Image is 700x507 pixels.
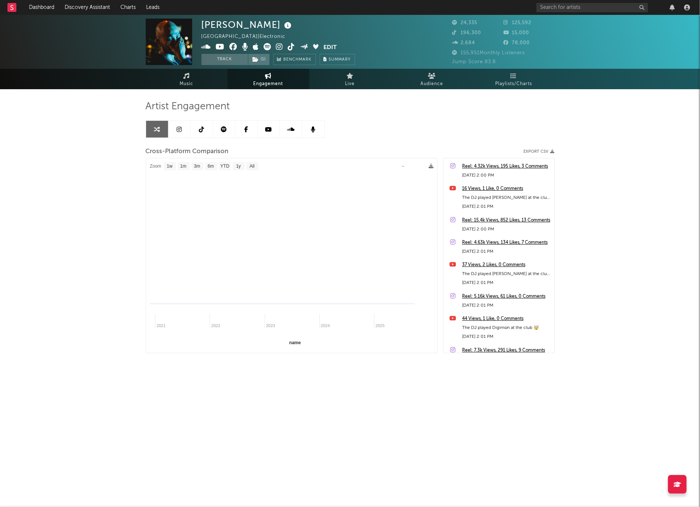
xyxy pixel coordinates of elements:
[462,292,551,301] a: Reel: 5.16k Views, 61 Likes, 0 Comments
[462,238,551,247] a: Reel: 4.63k Views, 134 Likes, 7 Comments
[309,69,391,89] a: Live
[194,164,200,169] text: 3m
[462,314,551,323] a: 44 Views, 1 Like, 0 Comments
[462,202,551,211] div: [DATE] 2:01 PM
[323,43,337,52] button: Edit
[157,323,165,328] text: 2021
[248,54,270,65] button: (1)
[462,162,551,171] a: Reel: 4.32k Views, 195 Likes, 3 Comments
[289,340,301,345] text: name
[211,323,220,328] text: 2022
[180,80,193,88] span: Music
[452,30,481,35] span: 196,300
[266,323,275,328] text: 2023
[320,54,355,65] button: Summary
[473,69,555,89] a: Playlists/Charts
[503,41,530,45] span: 78,000
[452,51,525,55] span: 155,951 Monthly Listeners
[462,247,551,256] div: [DATE] 2:01 PM
[273,54,316,65] a: Benchmark
[462,225,551,234] div: [DATE] 2:00 PM
[462,346,551,355] a: Reel: 7.3k Views, 291 Likes, 9 Comments
[452,59,496,64] span: Jump Score: 83.8
[329,58,351,62] span: Summary
[462,171,551,180] div: [DATE] 2:00 PM
[254,80,283,88] span: Engagement
[462,278,551,287] div: [DATE] 2:01 PM
[452,20,478,25] span: 24,335
[495,80,532,88] span: Playlists/Charts
[524,149,555,154] button: Export CSV
[207,164,214,169] text: 6m
[375,323,384,328] text: 2025
[201,19,294,31] div: [PERSON_NAME]
[345,80,355,88] span: Live
[146,102,230,111] span: Artist Engagement
[220,164,229,169] text: YTD
[462,269,551,278] div: The DJ played [PERSON_NAME] at the club 🤯
[228,69,309,89] a: Engagement
[249,164,254,169] text: All
[401,164,405,169] text: →
[201,54,248,65] button: Track
[452,41,475,45] span: 2,684
[503,30,529,35] span: 15,000
[462,301,551,310] div: [DATE] 2:01 PM
[248,54,270,65] span: ( 1 )
[536,3,648,12] input: Search for artists
[462,216,551,225] a: Reel: 15.4k Views, 852 Likes, 13 Comments
[201,32,294,41] div: [GEOGRAPHIC_DATA] | Electronic
[462,323,551,332] div: The DJ played Digimon at the club 🤯
[391,69,473,89] a: Audience
[462,193,551,202] div: The DJ played [PERSON_NAME] at the club 🤯
[167,164,172,169] text: 1w
[503,20,531,25] span: 125,592
[462,184,551,193] a: 16 Views, 1 Like, 0 Comments
[146,69,228,89] a: Music
[146,147,229,156] span: Cross-Platform Comparison
[236,164,241,169] text: 1y
[180,164,186,169] text: 1m
[150,164,161,169] text: Zoom
[462,261,551,269] a: 37 Views, 2 Likes, 0 Comments
[420,80,443,88] span: Audience
[284,55,312,64] span: Benchmark
[462,332,551,341] div: [DATE] 2:01 PM
[320,323,329,328] text: 2024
